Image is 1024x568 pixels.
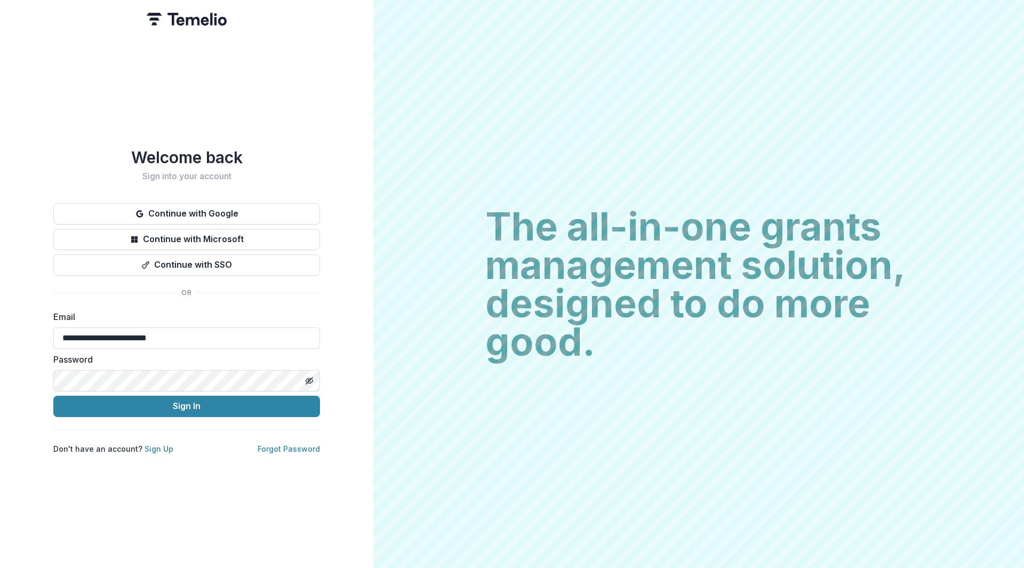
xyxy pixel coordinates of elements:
button: Toggle password visibility [301,372,318,389]
label: Password [53,353,314,366]
button: Sign In [53,396,320,417]
a: Forgot Password [258,444,320,453]
a: Sign Up [145,444,173,453]
img: Temelio [147,13,227,26]
p: Don't have an account? [53,443,173,454]
h2: Sign into your account [53,171,320,181]
h1: Welcome back [53,148,320,167]
label: Email [53,310,314,323]
button: Continue with SSO [53,254,320,276]
button: Continue with Microsoft [53,229,320,250]
button: Continue with Google [53,203,320,225]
